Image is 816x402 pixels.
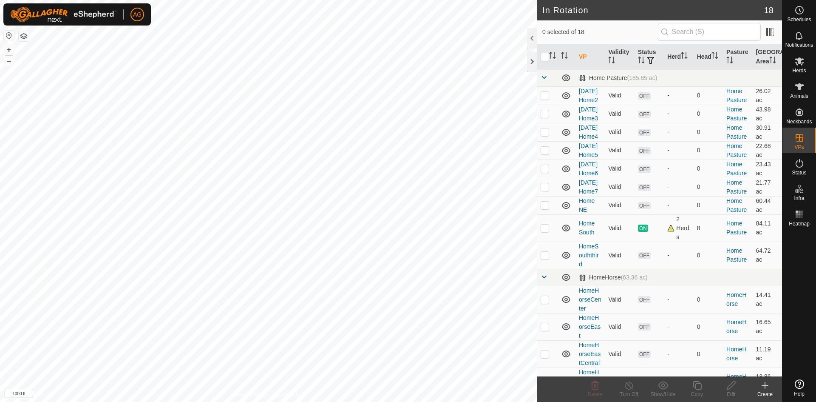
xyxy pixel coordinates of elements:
[579,342,601,366] a: HomeHorseEastCentral
[638,184,651,191] span: OFF
[638,252,651,259] span: OFF
[19,31,29,41] button: Map Layers
[542,5,764,15] h2: In Rotation
[638,147,651,154] span: OFF
[726,179,747,195] a: Home Pasture
[711,53,718,60] p-sorticon: Activate to sort
[726,143,747,158] a: Home Pasture
[786,119,812,124] span: Neckbands
[753,141,782,160] td: 22.68 ac
[794,145,804,150] span: VPs
[753,44,782,70] th: [GEOGRAPHIC_DATA] Area
[726,58,733,65] p-sorticon: Activate to sort
[748,391,782,398] div: Create
[605,141,634,160] td: Valid
[579,124,598,140] a: [DATE] Home4
[561,53,568,60] p-sorticon: Activate to sort
[769,58,776,65] p-sorticon: Activate to sort
[579,74,657,82] div: Home Pasture
[638,202,651,209] span: OFF
[667,215,690,242] div: 2 Herds
[694,44,723,70] th: Head
[133,10,142,19] span: AG
[694,286,723,313] td: 0
[726,247,747,263] a: Home Pasture
[605,368,634,395] td: Valid
[753,214,782,242] td: 84.11 ac
[575,44,605,70] th: VP
[605,44,634,70] th: Validity
[579,287,601,312] a: HomeHorseCenter
[667,295,690,304] div: -
[753,160,782,178] td: 23.43 ac
[579,243,599,268] a: HomeSouththird
[753,286,782,313] td: 14.41 ac
[753,178,782,196] td: 21.77 ac
[579,220,595,236] a: Home South
[605,160,634,178] td: Valid
[753,123,782,141] td: 30.91 ac
[579,369,599,393] a: HomeHorseFarEast
[638,323,651,331] span: OFF
[764,4,773,17] span: 18
[694,242,723,269] td: 0
[787,17,811,22] span: Schedules
[794,391,805,396] span: Help
[638,165,651,173] span: OFF
[726,319,746,334] a: HomeHorse
[792,170,806,175] span: Status
[694,214,723,242] td: 8
[549,53,556,60] p-sorticon: Activate to sort
[605,86,634,105] td: Valid
[667,91,690,100] div: -
[605,196,634,214] td: Valid
[680,391,714,398] div: Copy
[621,274,648,281] span: (63.36 ac)
[627,74,657,81] span: (185.65 ac)
[605,340,634,368] td: Valid
[588,391,603,397] span: Delete
[694,340,723,368] td: 0
[579,314,601,339] a: HomeHorseEast
[694,313,723,340] td: 0
[694,178,723,196] td: 0
[694,86,723,105] td: 0
[790,94,808,99] span: Animals
[694,105,723,123] td: 0
[612,391,646,398] div: Turn Off
[694,368,723,395] td: 0
[782,376,816,400] a: Help
[794,196,804,201] span: Infra
[605,105,634,123] td: Valid
[726,373,746,389] a: HomeHorse
[667,146,690,155] div: -
[694,160,723,178] td: 0
[658,23,761,41] input: Search (S)
[638,58,645,65] p-sorticon: Activate to sort
[638,111,651,118] span: OFF
[726,197,747,213] a: Home Pasture
[638,92,651,100] span: OFF
[646,391,680,398] div: Show/Hide
[694,123,723,141] td: 0
[792,68,806,73] span: Herds
[608,58,615,65] p-sorticon: Activate to sort
[605,214,634,242] td: Valid
[579,197,595,213] a: Home NE
[605,313,634,340] td: Valid
[579,143,598,158] a: [DATE] Home5
[753,86,782,105] td: 26.02 ac
[753,313,782,340] td: 16.65 ac
[579,161,598,177] a: [DATE] Home6
[726,220,747,236] a: Home Pasture
[726,291,746,307] a: HomeHorse
[753,340,782,368] td: 11.19 ac
[638,296,651,303] span: OFF
[638,351,651,358] span: OFF
[635,44,664,70] th: Status
[605,123,634,141] td: Valid
[579,274,648,281] div: HomeHorse
[753,196,782,214] td: 60.44 ac
[638,225,648,232] span: ON
[4,56,14,66] button: –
